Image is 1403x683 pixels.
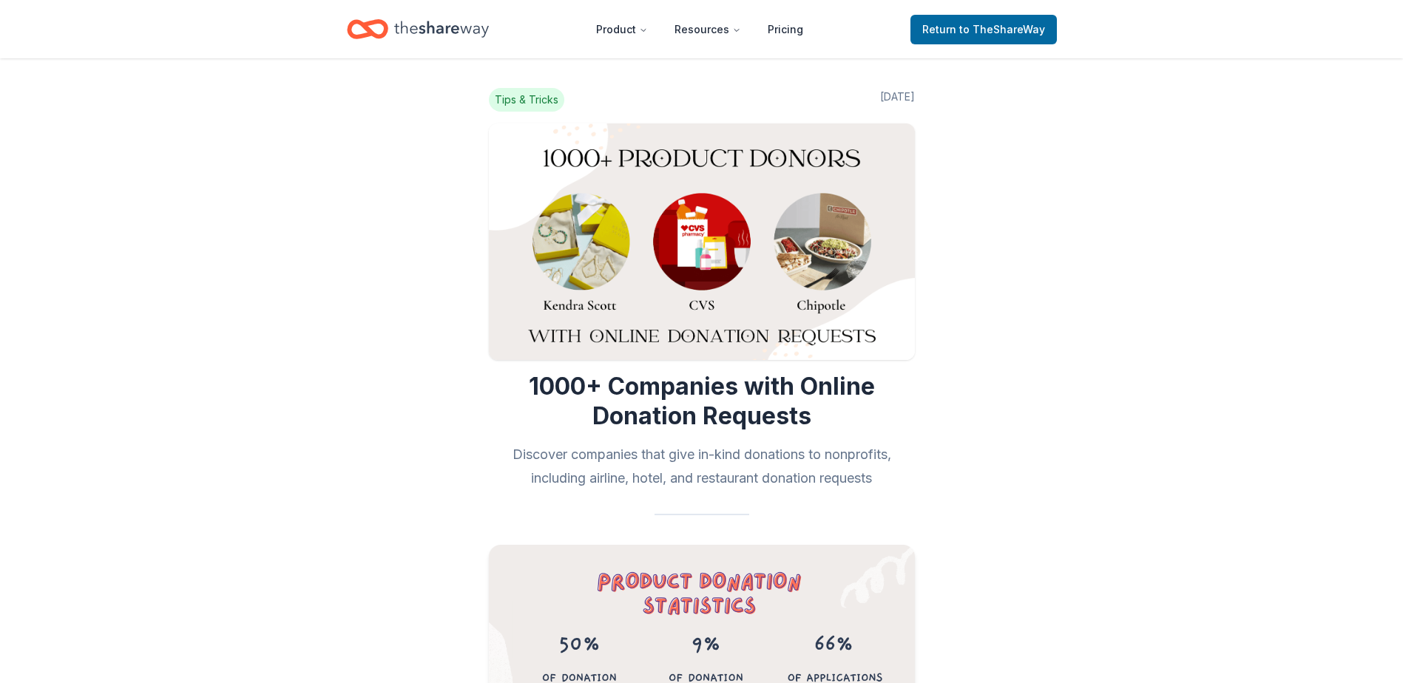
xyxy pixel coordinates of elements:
[489,443,915,490] h2: Discover companies that give in-kind donations to nonprofits, including airline, hotel, and resta...
[922,21,1045,38] span: Return
[756,15,815,44] a: Pricing
[489,88,564,112] span: Tips & Tricks
[880,88,915,112] span: [DATE]
[584,12,815,47] nav: Main
[489,372,915,431] h1: 1000+ Companies with Online Donation Requests
[959,23,1045,35] span: to TheShareWay
[584,15,660,44] button: Product
[910,15,1057,44] a: Returnto TheShareWay
[663,15,753,44] button: Resources
[489,123,915,360] img: Image for 1000+ Companies with Online Donation Requests
[347,12,489,47] a: Home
